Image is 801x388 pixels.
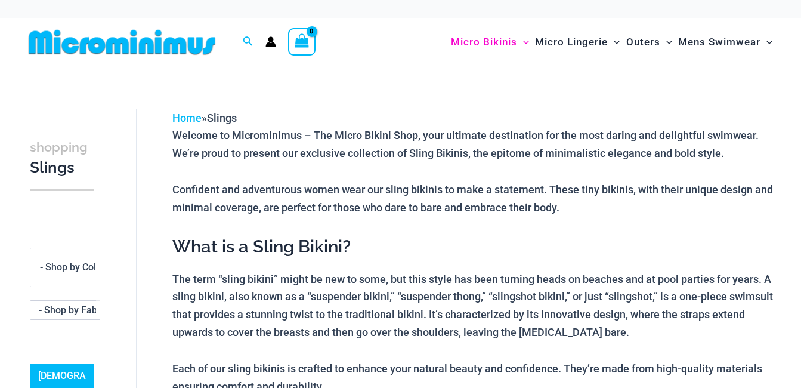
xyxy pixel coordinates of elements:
span: - Shop by Fabric [30,300,113,320]
a: OutersMenu ToggleMenu Toggle [623,24,675,60]
a: Mens SwimwearMenu ToggleMenu Toggle [675,24,775,60]
span: Menu Toggle [517,27,529,57]
span: Mens Swimwear [678,27,760,57]
span: - Shop by Fabric [39,304,108,316]
span: Outers [626,27,660,57]
span: - Shop by Color [30,248,113,287]
p: The term “sling bikini” might be new to some, but this style has been turning heads on beaches an... [172,270,777,341]
span: Micro Lingerie [535,27,608,57]
span: - Shop by Color [40,261,105,273]
a: Search icon link [243,35,253,50]
a: Home [172,112,202,124]
span: Micro Bikinis [451,27,517,57]
a: Account icon link [265,36,276,47]
span: » [172,112,237,124]
a: Micro BikinisMenu ToggleMenu Toggle [448,24,532,60]
span: Menu Toggle [760,27,772,57]
img: MM SHOP LOGO FLAT [24,29,220,56]
p: Welcome to Microminimus – The Micro Bikini Shop, your ultimate destination for the most daring an... [172,127,777,162]
span: Menu Toggle [608,27,620,57]
a: View Shopping Cart, empty [288,28,316,56]
a: Micro LingerieMenu ToggleMenu Toggle [532,24,623,60]
h2: What is a Sling Bikini? [172,235,777,258]
h3: Slings [30,137,94,178]
span: - Shop by Fabric [30,301,113,319]
nav: Site Navigation [446,22,777,62]
span: Slings [207,112,237,124]
span: shopping [30,140,88,155]
p: Confident and adventurous women wear our sling bikinis to make a statement. These tiny bikinis, w... [172,181,777,216]
span: - Shop by Color [30,248,113,287]
span: Menu Toggle [660,27,672,57]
